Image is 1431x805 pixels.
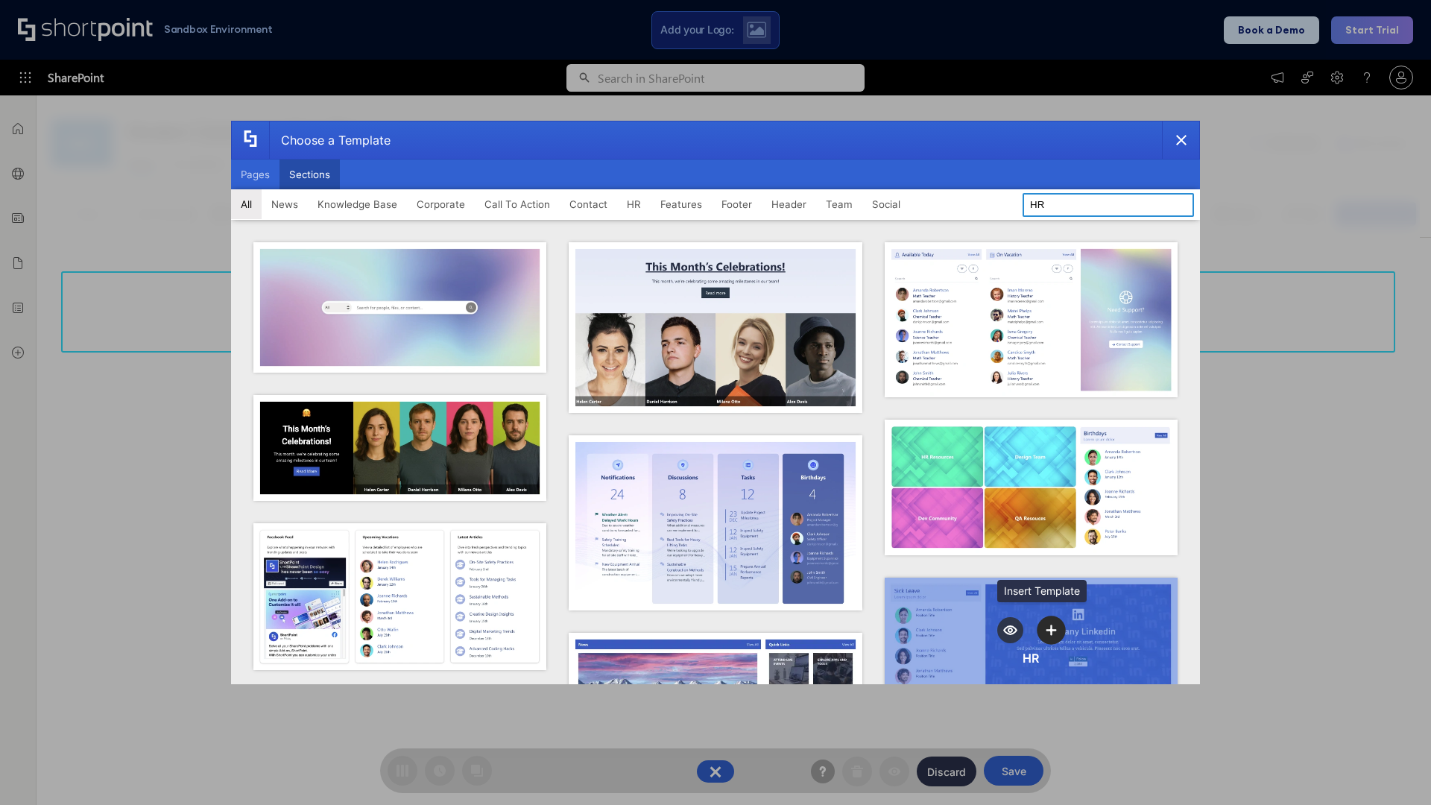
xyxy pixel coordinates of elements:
button: Knowledge Base [308,189,407,219]
iframe: Chat Widget [1163,632,1431,805]
button: Footer [712,189,762,219]
button: Contact [560,189,617,219]
div: HR [1023,651,1039,666]
button: All [231,189,262,219]
input: Search [1023,193,1194,217]
button: Corporate [407,189,475,219]
div: Choose a Template [269,121,391,159]
button: Features [651,189,712,219]
button: Team [816,189,862,219]
button: News [262,189,308,219]
div: template selector [231,121,1200,684]
button: Pages [231,160,279,189]
button: HR [617,189,651,219]
button: Social [862,189,910,219]
button: Sections [279,160,340,189]
button: Header [762,189,816,219]
button: Call To Action [475,189,560,219]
